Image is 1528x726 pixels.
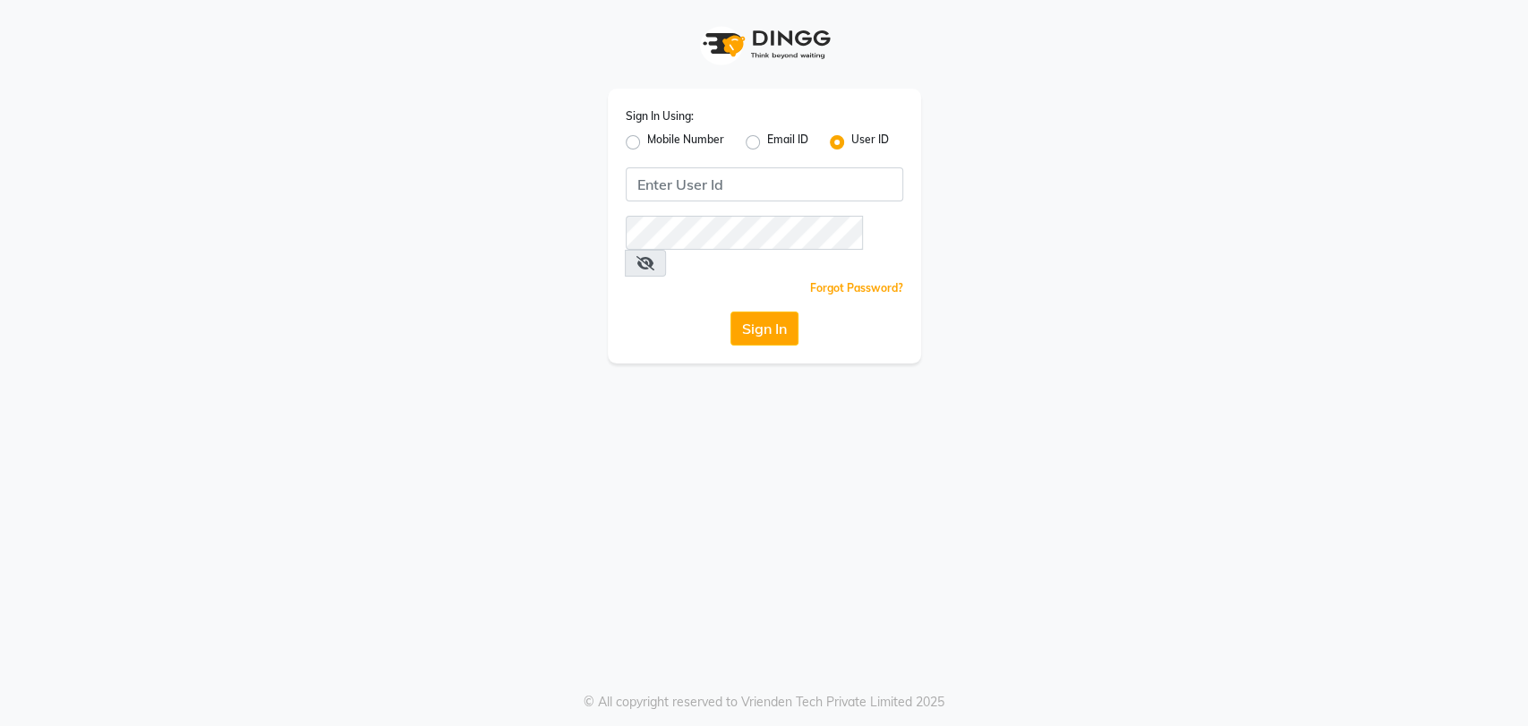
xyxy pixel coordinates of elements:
[767,132,808,153] label: Email ID
[851,132,889,153] label: User ID
[626,108,694,124] label: Sign In Using:
[626,216,863,250] input: Username
[810,281,903,295] a: Forgot Password?
[693,18,836,71] img: logo1.svg
[730,312,798,346] button: Sign In
[626,167,903,201] input: Username
[647,132,724,153] label: Mobile Number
